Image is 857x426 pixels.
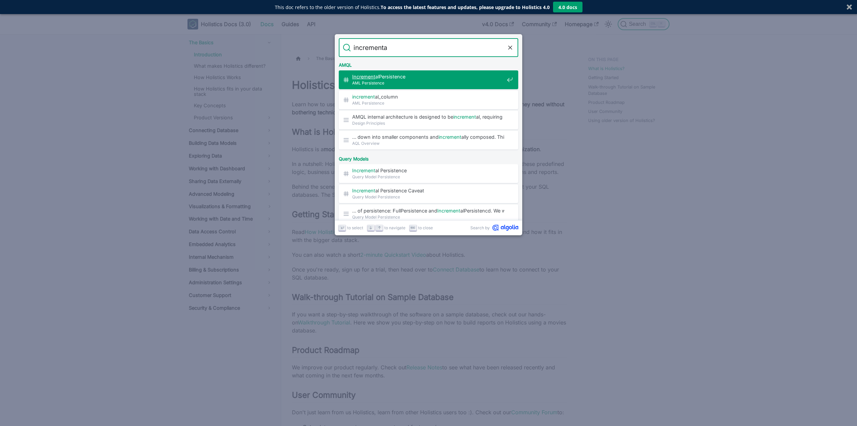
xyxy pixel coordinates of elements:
div: AMQL [337,57,520,70]
div: Query Models [337,151,520,164]
mark: increment [439,134,461,140]
span: to select [347,225,363,231]
span: AML Persistence [352,100,504,106]
svg: Arrow down [368,225,373,230]
a: AMQL internal architecture is designed to beincremental, requiring minimal …Design Principles [339,111,518,129]
button: 4.0 docs [553,2,582,12]
span: al Persistence Caveat​ [352,187,504,194]
span: al_column [352,94,504,100]
a: Search byAlgolia [470,225,518,231]
span: Search by [470,225,490,231]
mark: Increment [352,168,375,173]
span: al Persistence​ [352,167,504,174]
mark: Increment [352,74,375,79]
span: AML Persistence [352,80,504,86]
span: Query Model Persistence [352,194,504,200]
svg: Enter key [340,225,345,230]
span: Query Model Persistence [352,174,504,180]
p: This doc refers to the older version of Holistics. [275,4,550,11]
div: This doc refers to the older version of Holistics.To access the latest features and updates, plea... [275,4,550,11]
span: … down into smaller components and ally composed. This enhances maintainability … [352,134,504,140]
span: to navigate [384,225,405,231]
input: Search docs [351,38,506,57]
mark: increment [352,94,375,100]
button: Clear the query [506,44,514,52]
svg: Escape key [410,225,415,230]
svg: Arrow up [377,225,382,230]
span: alPersistence​ [352,73,504,80]
span: AQL Overview [352,140,504,146]
span: AMQL internal architecture is designed to be al, requiring minimal … [352,114,504,120]
a: IncrementalPersistence​AML Persistence [339,70,518,89]
a: Incremental Persistence Caveat​Query Model Persistence [339,184,518,203]
strong: To access the latest features and updates, please upgrade to Holistics 4.0 [381,4,550,10]
mark: Increment [437,208,460,214]
a: Incremental Persistence​Query Model Persistence [339,164,518,183]
a: … down into smaller components andincrementally composed. This enhances maintainability …AQL Over... [339,131,518,149]
span: to close [418,225,433,231]
span: … of persistence: FullPersistence and alPersistencd. We will go … [352,207,504,214]
span: Design Principles [352,120,504,126]
a: … of persistence: FullPersistence andIncrementalPersistencd. We will go …Query Model Persistence [339,204,518,223]
span: Query Model Persistence [352,214,504,220]
mark: Increment [352,188,375,193]
svg: Algolia [492,225,518,231]
mark: increment [453,114,476,120]
a: incremental_columnAML Persistence [339,90,518,109]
